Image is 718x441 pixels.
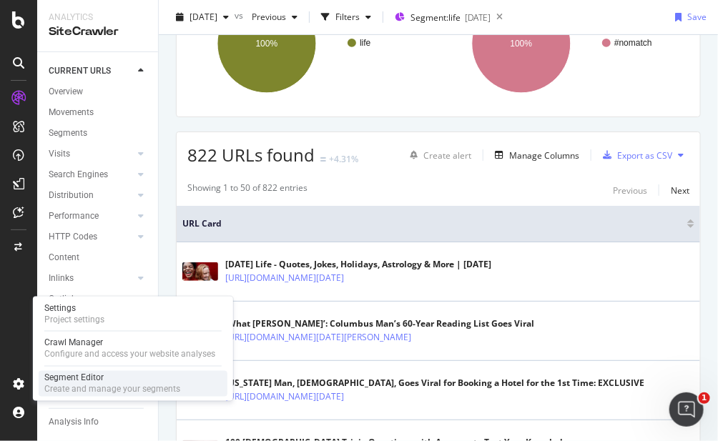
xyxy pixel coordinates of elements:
a: Crawl ManagerConfigure and access your website analyses [39,336,227,362]
a: Movements [49,105,148,120]
div: Manage Columns [509,149,579,162]
a: Performance [49,209,134,224]
a: [URL][DOMAIN_NAME][DATE] [225,390,344,404]
div: Settings [44,302,104,314]
div: Showing 1 to 50 of 822 entries [187,182,308,199]
div: Segment Editor [44,372,180,384]
text: 100% [511,39,533,49]
a: Outlinks [49,292,134,307]
div: Create and manage your segments [44,384,180,395]
a: HTTP Codes [49,229,134,244]
span: URL Card [182,217,684,230]
img: Equal [320,157,326,162]
button: Filters [315,6,377,29]
div: Movements [49,105,94,120]
div: Segments [49,126,87,141]
a: Overview [49,84,148,99]
div: [US_STATE] Man, [DEMOGRAPHIC_DATA], Goes Viral for Booking a Hotel for the 1st Time: EXCLUSIVE [225,377,644,390]
button: Next [671,182,689,199]
div: [DATE] Life - Quotes, Jokes, Holidays, Astrology & More | [DATE] [225,258,491,271]
div: Inlinks [49,271,74,286]
img: main image [182,262,218,281]
a: [URL][DOMAIN_NAME][DATE] [225,271,344,285]
span: 1 [699,392,710,404]
a: Search Engines [49,167,134,182]
span: Previous [246,11,286,23]
div: Search Engines [49,167,108,182]
button: Manage Columns [489,147,579,164]
div: Configure and access your website analyses [44,349,215,360]
div: Crawl Manager [44,337,215,349]
div: Export as CSV [617,149,672,162]
a: Segments [49,126,148,141]
div: Previous [613,184,647,197]
a: Inlinks [49,271,134,286]
span: vs [235,9,246,21]
div: Outlinks [49,292,80,307]
a: Segment EditorCreate and manage your segments [39,371,227,397]
div: CURRENT URLS [49,64,111,79]
a: SettingsProject settings [39,301,227,327]
text: #nomatch [614,38,652,48]
div: Save [687,11,707,23]
div: HTTP Codes [49,229,97,244]
a: CURRENT URLS [49,64,134,79]
div: Performance [49,209,99,224]
button: Save [669,6,707,29]
div: Analytics [49,11,147,24]
div: Project settings [44,314,104,325]
a: Visits [49,147,134,162]
div: [DATE] [465,11,491,24]
div: SiteCrawler [49,24,147,40]
div: Next [671,184,689,197]
span: 2025 Sep. 27th [190,11,217,23]
div: Visits [49,147,70,162]
a: [URL][DOMAIN_NAME][DATE][PERSON_NAME] [225,330,411,345]
button: Segment:life[DATE] [389,6,491,29]
button: Export as CSV [597,144,672,167]
div: Create alert [423,149,471,162]
button: Previous [246,6,303,29]
iframe: Intercom live chat [669,392,704,427]
div: Distribution [49,188,94,203]
div: ‘What [PERSON_NAME]’: Columbus Man’s 60-Year Reading List Goes Viral [225,317,534,330]
div: +4.31% [329,153,358,165]
button: [DATE] [170,6,235,29]
div: Overview [49,84,83,99]
span: Segment: life [410,11,461,24]
button: Create alert [404,144,471,167]
a: Distribution [49,188,134,203]
a: Content [49,250,148,265]
a: Analysis Info [49,415,148,430]
div: Content [49,250,79,265]
div: Filters [335,11,360,23]
button: Previous [613,182,647,199]
span: 822 URLs found [187,143,315,167]
text: 100% [256,39,278,49]
text: life [360,38,371,48]
div: Analysis Info [49,415,99,430]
